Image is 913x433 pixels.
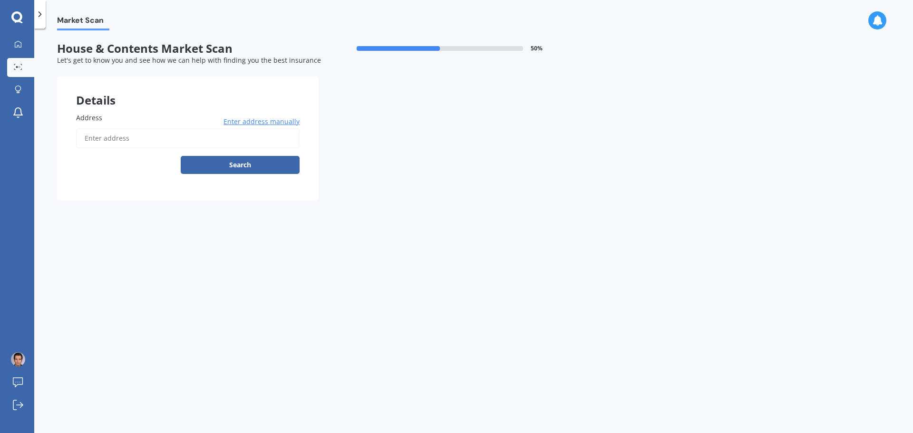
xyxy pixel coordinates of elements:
[11,352,25,366] img: ACg8ocKV5irYHHAFN8ayVTyOiP0REFmcVRr2AJXGtv_c3b1U8hG1f7E=s96-c
[223,117,300,126] span: Enter address manually
[57,77,319,105] div: Details
[181,156,300,174] button: Search
[57,56,321,65] span: Let's get to know you and see how we can help with finding you the best insurance
[57,42,319,56] span: House & Contents Market Scan
[76,113,102,122] span: Address
[76,128,300,148] input: Enter address
[57,16,109,29] span: Market Scan
[531,45,543,52] span: 50 %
